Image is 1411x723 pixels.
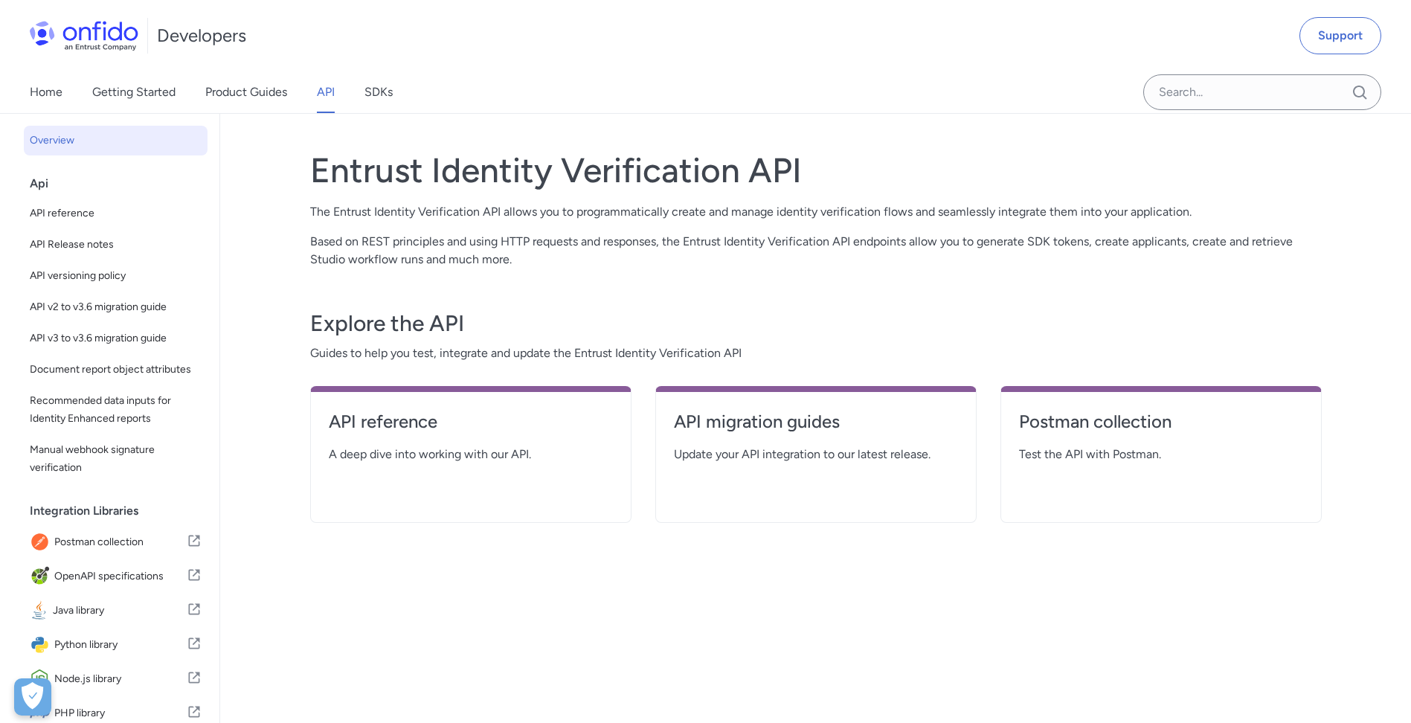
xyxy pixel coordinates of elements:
span: API versioning policy [30,267,202,285]
a: API [317,71,335,113]
img: IconNode.js library [30,669,54,690]
img: Onfido Logo [30,21,138,51]
span: API v2 to v3.6 migration guide [30,298,202,316]
span: Manual webhook signature verification [30,441,202,477]
a: IconNode.js libraryNode.js library [24,663,208,695]
span: Node.js library [54,669,187,690]
a: API v3 to v3.6 migration guide [24,324,208,353]
img: IconOpenAPI specifications [30,566,54,587]
p: The Entrust Identity Verification API allows you to programmatically create and manage identity v... [310,203,1322,221]
img: IconPython library [30,634,54,655]
span: Overview [30,132,202,150]
h1: Entrust Identity Verification API [310,150,1322,191]
span: OpenAPI specifications [54,566,187,587]
span: Update your API integration to our latest release. [674,446,958,463]
a: Document report object attributes [24,355,208,385]
img: IconPostman collection [30,532,54,553]
span: A deep dive into working with our API. [329,446,613,463]
span: Recommended data inputs for Identity Enhanced reports [30,392,202,428]
span: Postman collection [54,532,187,553]
a: Postman collection [1019,410,1303,446]
span: API Release notes [30,236,202,254]
input: Onfido search input field [1143,74,1381,110]
h1: Developers [157,24,246,48]
h4: API migration guides [674,410,958,434]
a: API Release notes [24,230,208,260]
a: API migration guides [674,410,958,446]
a: API versioning policy [24,261,208,291]
a: Home [30,71,62,113]
h4: API reference [329,410,613,434]
p: Based on REST principles and using HTTP requests and responses, the Entrust Identity Verification... [310,233,1322,269]
span: Guides to help you test, integrate and update the Entrust Identity Verification API [310,344,1322,362]
a: Recommended data inputs for Identity Enhanced reports [24,386,208,434]
h4: Postman collection [1019,410,1303,434]
h3: Explore the API [310,309,1322,338]
a: Overview [24,126,208,155]
span: API reference [30,205,202,222]
a: IconPostman collectionPostman collection [24,526,208,559]
a: IconJava libraryJava library [24,594,208,627]
span: Document report object attributes [30,361,202,379]
a: Manual webhook signature verification [24,435,208,483]
img: IconJava library [30,600,53,621]
div: Integration Libraries [30,496,213,526]
span: Test the API with Postman. [1019,446,1303,463]
span: Python library [54,634,187,655]
button: Open Preferences [14,678,51,716]
a: IconPython libraryPython library [24,629,208,661]
a: SDKs [364,71,393,113]
a: API v2 to v3.6 migration guide [24,292,208,322]
a: API reference [24,199,208,228]
span: API v3 to v3.6 migration guide [30,330,202,347]
a: Support [1299,17,1381,54]
a: API reference [329,410,613,446]
div: Api [30,169,213,199]
span: Java library [53,600,187,621]
a: Product Guides [205,71,287,113]
a: Getting Started [92,71,176,113]
div: Cookie Preferences [14,678,51,716]
a: IconOpenAPI specificationsOpenAPI specifications [24,560,208,593]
